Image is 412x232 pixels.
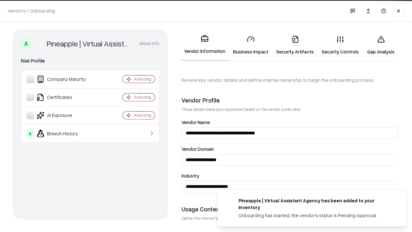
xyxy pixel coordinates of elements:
[21,38,31,49] div: A
[26,130,34,137] div: A
[229,30,272,60] a: Business Impact
[182,96,398,104] div: Vendor Profile
[21,57,159,65] div: Risk Profile
[47,38,132,49] div: Pineapple | Virtual Assistant Agency
[182,205,398,213] div: Usage Context
[34,38,44,49] img: Pineapple | Virtual Assistant Agency
[182,77,398,83] p: Review key vendor details and define internal ownership to begin the onboarding process.
[239,212,391,219] div: Onboarding has started, the vendor's status is Pending Approval.
[26,93,103,101] div: Certificates
[363,30,399,60] a: Gap Analysis
[182,216,398,221] p: Define the internal team and reason for using this vendor. This helps assess business relevance a...
[272,30,318,60] a: Security Artifacts
[26,75,103,83] div: Company Maturity
[26,130,103,137] div: Breach History
[318,30,363,60] a: Security Controls
[8,7,55,14] p: Vendors / Onboarding
[182,120,398,125] label: Vendor Name
[226,197,233,205] img: trypineapple.com
[139,38,159,49] button: More info
[182,147,398,151] label: Vendor Domain
[134,112,151,118] div: Analyzing
[180,30,229,61] a: Vendor Information
[182,173,398,178] label: Industry
[134,76,151,82] div: Analyzing
[182,107,398,112] p: These details were auto-populated based on the vendor public data
[239,197,391,211] div: Pineapple | Virtual Assistant Agency has been added to your inventory
[26,111,103,119] div: AI Exposure
[134,94,151,100] div: Analyzing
